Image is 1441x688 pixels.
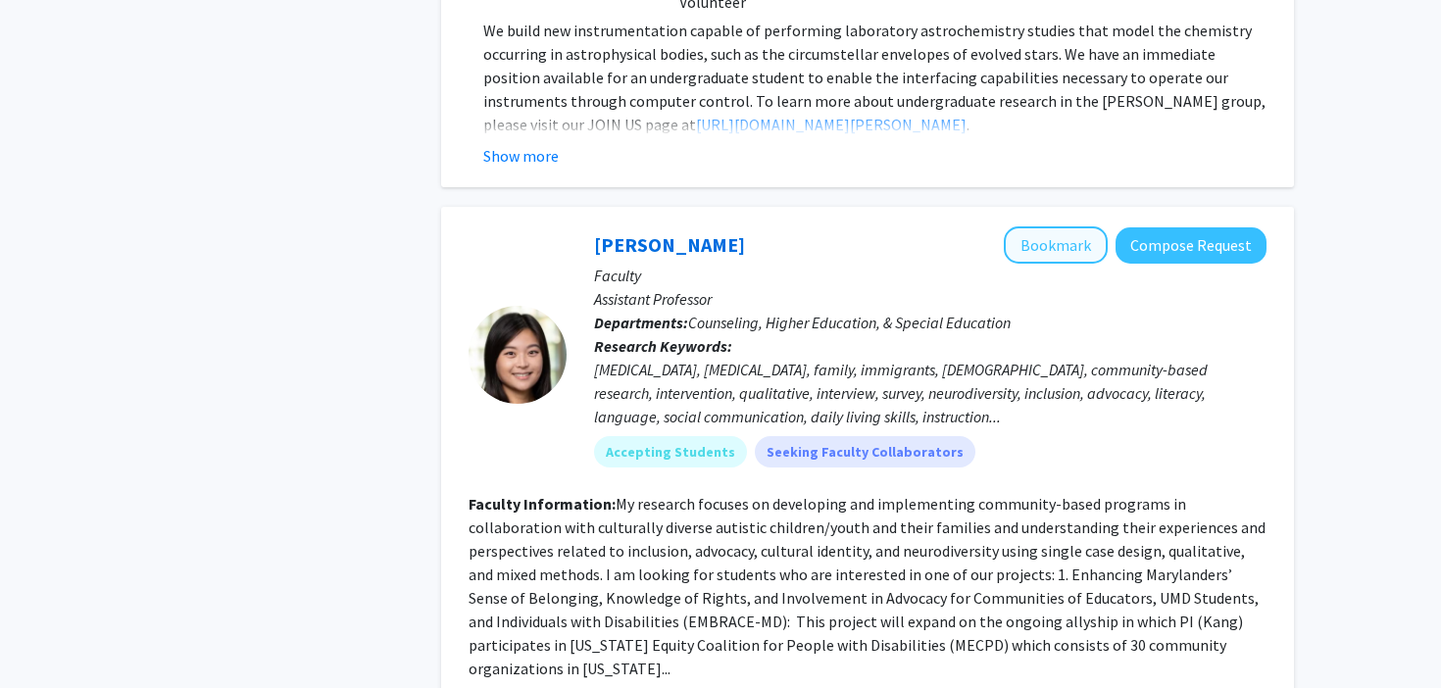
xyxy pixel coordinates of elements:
p: We build new instrumentation capable of performing laboratory astrochemistry studies that model t... [483,19,1267,136]
button: Show more [483,144,559,168]
iframe: Chat [15,600,83,673]
button: Add Veronica Kang to Bookmarks [1004,226,1108,264]
b: Departments: [594,313,688,332]
b: Faculty Information: [469,494,616,514]
mat-chip: Seeking Faculty Collaborators [755,436,975,467]
span: Counseling, Higher Education, & Special Education [688,313,1011,332]
fg-read-more: My research focuses on developing and implementing community-based programs in collaboration with... [469,494,1266,678]
a: [URL][DOMAIN_NAME][PERSON_NAME] [696,115,967,134]
mat-chip: Accepting Students [594,436,747,467]
div: [MEDICAL_DATA], [MEDICAL_DATA], family, immigrants, [DEMOGRAPHIC_DATA], community-based research,... [594,358,1267,428]
p: Assistant Professor [594,287,1267,311]
a: [PERSON_NAME] [594,232,745,257]
b: Research Keywords: [594,336,732,356]
button: Compose Request to Veronica Kang [1116,227,1267,264]
p: Faculty [594,264,1267,287]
